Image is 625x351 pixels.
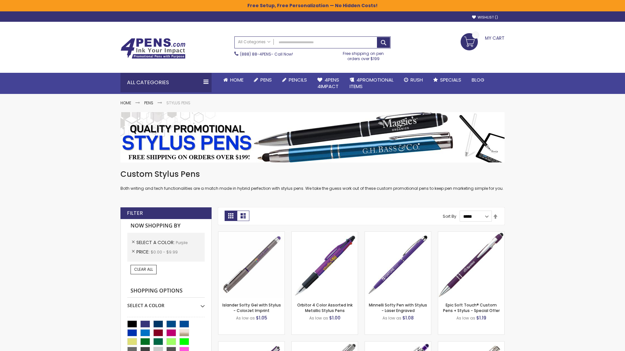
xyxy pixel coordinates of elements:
[312,73,344,94] a: 4Pens4impact
[235,37,274,47] a: All Categories
[466,73,490,87] a: Blog
[120,38,186,59] img: 4Pens Custom Pens and Promotional Products
[151,249,178,255] span: $0.00 - $9.99
[399,73,428,87] a: Rush
[292,232,358,298] img: Orbitor 4 Color Assorted Ink Metallic Stylus Pens-Purple
[443,214,456,219] label: Sort By
[440,76,461,83] span: Specials
[438,232,504,298] img: 4P-MS8B-Purple
[382,315,401,321] span: As low as
[277,73,312,87] a: Pencils
[120,100,131,106] a: Home
[365,232,431,298] img: Minnelli Softy Pen with Stylus - Laser Engraved-Purple
[131,265,157,274] a: Clear All
[127,219,205,233] strong: Now Shopping by
[127,298,205,309] div: Select A Color
[236,315,255,321] span: As low as
[249,73,277,87] a: Pens
[136,239,176,246] span: Select A Color
[365,341,431,347] a: Phoenix Softy with Stylus Pen - Laser-Purple
[136,249,151,255] span: Price
[218,73,249,87] a: Home
[472,76,484,83] span: Blog
[218,341,285,347] a: Avendale Velvet Touch Stylus Gel Pen-Purple
[476,315,486,321] span: $1.19
[438,341,504,347] a: Tres-Chic Touch Pen - Standard Laser-Purple
[218,231,285,237] a: Islander Softy Gel with Stylus - ColorJet Imprint-Purple
[120,169,505,191] div: Both writing and tech functionalities are a match made in hybrid perfection with stylus pens. We ...
[222,302,281,313] a: Islander Softy Gel with Stylus - ColorJet Imprint
[144,100,153,106] a: Pens
[134,266,153,272] span: Clear All
[127,210,143,217] strong: Filter
[297,302,353,313] a: Orbitor 4 Color Assorted Ink Metallic Stylus Pens
[472,15,498,20] a: Wishlist
[120,169,505,179] h1: Custom Stylus Pens
[230,76,243,83] span: Home
[166,100,190,106] strong: Stylus Pens
[344,73,399,94] a: 4PROMOTIONALITEMS
[292,341,358,347] a: Tres-Chic with Stylus Metal Pen - Standard Laser-Purple
[256,315,267,321] span: $1.05
[428,73,466,87] a: Specials
[289,76,307,83] span: Pencils
[438,231,504,237] a: 4P-MS8B-Purple
[240,51,293,57] span: - Call Now!
[238,39,271,45] span: All Categories
[292,231,358,237] a: Orbitor 4 Color Assorted Ink Metallic Stylus Pens-Purple
[336,48,391,61] div: Free shipping on pen orders over $199
[443,302,500,313] a: Epic Soft Touch® Custom Pens + Stylus - Special Offer
[456,315,475,321] span: As low as
[120,112,505,162] img: Stylus Pens
[176,240,187,245] span: Purple
[329,315,340,321] span: $1.00
[402,315,414,321] span: $1.08
[120,73,212,92] div: All Categories
[309,315,328,321] span: As low as
[240,51,271,57] a: (888) 88-4PENS
[225,211,237,221] strong: Grid
[350,76,394,90] span: 4PROMOTIONAL ITEMS
[369,302,427,313] a: Minnelli Softy Pen with Stylus - Laser Engraved
[260,76,272,83] span: Pens
[218,232,285,298] img: Islander Softy Gel with Stylus - ColorJet Imprint-Purple
[317,76,339,90] span: 4Pens 4impact
[127,284,205,298] strong: Shopping Options
[365,231,431,237] a: Minnelli Softy Pen with Stylus - Laser Engraved-Purple
[410,76,423,83] span: Rush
